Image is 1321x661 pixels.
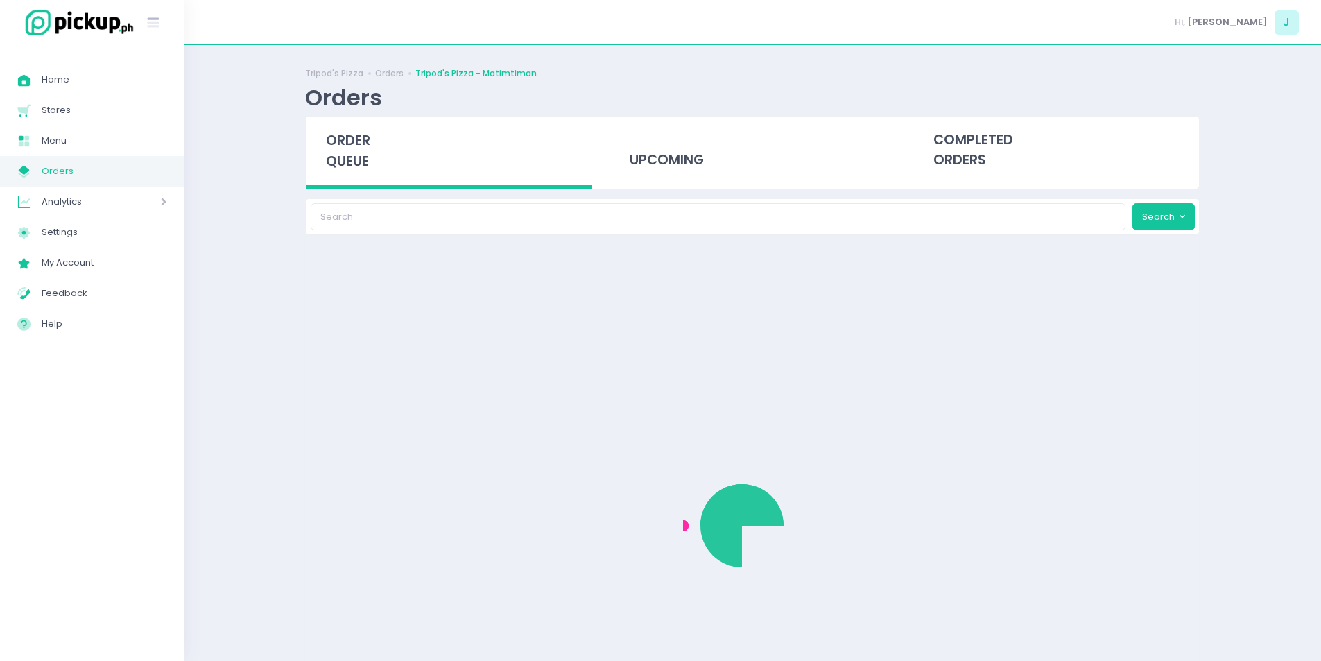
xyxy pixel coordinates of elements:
span: Stores [42,101,166,119]
span: Orders [42,162,166,180]
div: completed orders [913,117,1199,184]
span: Analytics [42,193,121,211]
div: upcoming [610,117,896,184]
div: Orders [305,84,382,111]
span: Home [42,71,166,89]
span: Menu [42,132,166,150]
span: Hi, [1175,15,1185,29]
span: Settings [42,223,166,241]
a: Tripod's Pizza - Matimtiman [415,67,537,80]
img: logo [17,8,135,37]
button: Search [1132,203,1195,230]
a: Orders [375,67,404,80]
a: Tripod's Pizza [305,67,363,80]
span: Feedback [42,284,166,302]
span: J [1275,10,1299,35]
span: My Account [42,254,166,272]
span: [PERSON_NAME] [1187,15,1268,29]
span: Help [42,315,166,333]
span: order queue [326,131,370,171]
input: Search [311,203,1126,230]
